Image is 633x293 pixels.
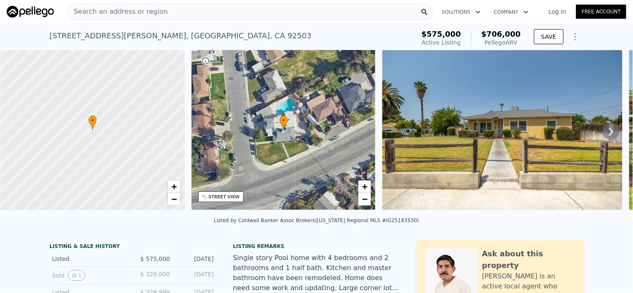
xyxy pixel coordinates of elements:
div: Pellego ARV [482,38,521,47]
div: Sold [52,270,126,281]
a: Free Account [576,5,626,19]
button: Show Options [567,28,584,45]
div: • [280,115,288,130]
div: Single story Pool home with 4 bedrooms and 2 bathrooms and 1 half bath. Kitchen and master bathro... [233,253,400,293]
a: Zoom in [168,180,180,193]
div: [DATE] [177,255,214,263]
span: Search an address or region [67,7,168,17]
span: + [171,181,177,192]
a: Zoom in [358,180,371,193]
span: $575,000 [421,30,461,38]
span: − [171,194,177,204]
div: Ask about this property [482,248,575,271]
div: STREET VIEW [209,194,240,200]
span: − [362,194,368,204]
span: $ 320,000 [140,271,170,278]
div: Listed by Coldwell Banker Assoc Brokers ([US_STATE] Regional MLS #IG25183530) [214,218,419,223]
a: Log In [539,8,576,16]
span: Active Listing [422,39,461,46]
button: Solutions [435,5,487,20]
a: Zoom out [168,193,180,205]
span: $ 575,000 [140,255,170,262]
span: + [362,181,368,192]
button: Company [487,5,535,20]
div: [STREET_ADDRESS][PERSON_NAME] , [GEOGRAPHIC_DATA] , CA 92503 [50,30,312,42]
button: SAVE [534,29,563,44]
span: • [88,117,97,124]
a: Zoom out [358,193,371,205]
div: Listed [52,255,126,263]
div: LISTING & SALE HISTORY [50,243,217,251]
div: • [88,115,97,130]
img: Pellego [7,6,54,18]
button: View historical data [68,270,86,281]
span: • [280,117,288,124]
div: [DATE] [177,270,214,281]
span: $706,000 [482,30,521,38]
img: Sale: 167461430 Parcel: 27465365 [382,50,623,210]
div: Listing remarks [233,243,400,250]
